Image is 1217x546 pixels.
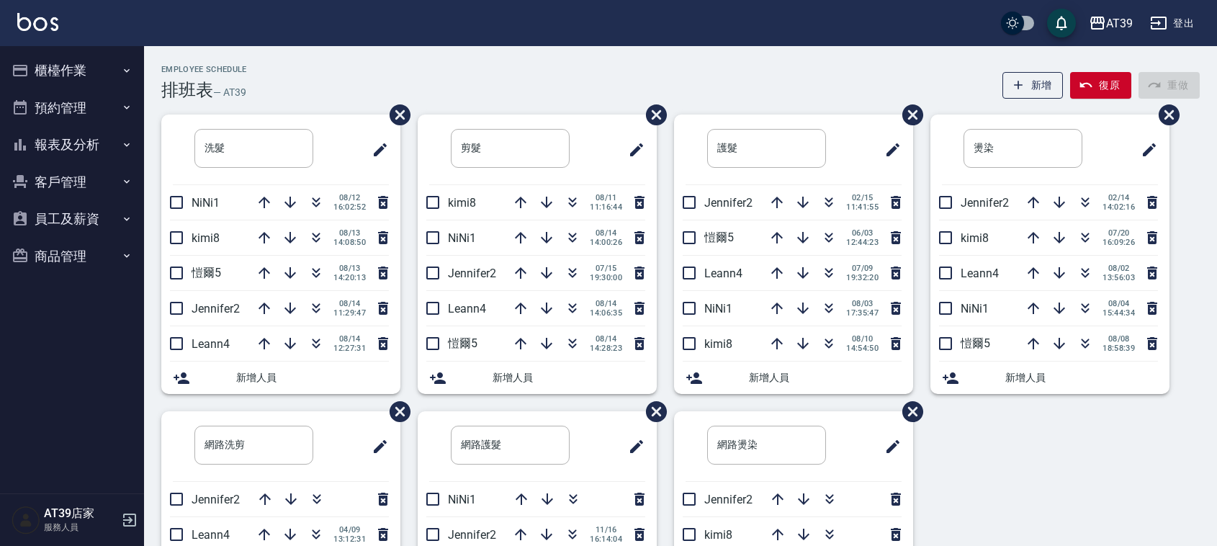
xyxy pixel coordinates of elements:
span: 08/14 [590,228,622,238]
span: 修改班表的標題 [363,133,389,167]
button: AT39 [1083,9,1139,38]
span: 13:56:03 [1103,273,1135,282]
span: Jennifer2 [704,196,753,210]
span: 刪除班表 [892,94,925,136]
span: kimi8 [192,231,220,245]
span: Jennifer2 [192,493,240,506]
span: 愷爾5 [961,336,990,350]
span: 02/15 [846,193,879,202]
span: 07/20 [1103,228,1135,238]
span: 15:44:34 [1103,308,1135,318]
span: 11:41:55 [846,202,879,212]
span: Leann4 [704,267,742,280]
input: 排版標題 [707,426,826,465]
span: Leann4 [192,337,230,351]
span: 08/13 [333,264,366,273]
button: save [1047,9,1076,37]
span: 11:29:47 [333,308,366,318]
span: 修改班表的標題 [619,429,645,464]
span: 愷爾5 [704,231,734,244]
span: 新增人員 [749,370,902,385]
span: 07/15 [590,264,622,273]
span: 16:02:52 [333,202,366,212]
span: 07/09 [846,264,879,273]
span: 新增人員 [1005,370,1158,385]
span: 08/04 [1103,299,1135,308]
span: 08/10 [846,334,879,344]
span: 刪除班表 [1148,94,1182,136]
span: 06/03 [846,228,879,238]
div: 新增人員 [674,362,913,394]
span: 修改班表的標題 [1132,133,1158,167]
span: 14:08:50 [333,238,366,247]
span: NiNi1 [704,302,732,315]
span: 新增人員 [493,370,645,385]
span: Jennifer2 [448,267,496,280]
span: 14:06:35 [590,308,622,318]
button: 預約管理 [6,89,138,127]
span: 11:16:44 [590,202,622,212]
span: 愷爾5 [448,336,477,350]
img: Logo [17,13,58,31]
button: 客戶管理 [6,164,138,201]
div: AT39 [1106,14,1133,32]
span: 04/09 [333,525,366,534]
span: 刪除班表 [635,94,669,136]
button: 新增 [1002,72,1064,99]
span: 修改班表的標題 [363,429,389,464]
button: 員工及薪資 [6,200,138,238]
span: Jennifer2 [704,493,753,506]
input: 排版標題 [194,129,313,168]
span: 14:28:23 [590,344,622,353]
span: Leann4 [192,528,230,542]
p: 服務人員 [44,521,117,534]
span: Jennifer2 [961,196,1009,210]
span: 刪除班表 [379,94,413,136]
input: 排版標題 [194,426,313,465]
span: kimi8 [704,528,732,542]
button: 復原 [1070,72,1131,99]
span: 17:35:47 [846,308,879,318]
h5: AT39店家 [44,506,117,521]
span: 19:30:00 [590,273,622,282]
span: 08/14 [590,299,622,308]
span: NiNi1 [961,302,989,315]
span: 刪除班表 [379,390,413,433]
span: Jennifer2 [448,528,496,542]
span: 修改班表的標題 [876,429,902,464]
span: Jennifer2 [192,302,240,315]
span: 刪除班表 [892,390,925,433]
span: 12:44:23 [846,238,879,247]
button: 櫃檯作業 [6,52,138,89]
input: 排版標題 [451,129,570,168]
span: 14:00:26 [590,238,622,247]
input: 排版標題 [964,129,1082,168]
span: 新增人員 [236,370,389,385]
span: 18:58:39 [1103,344,1135,353]
button: 報表及分析 [6,126,138,164]
span: 08/08 [1103,334,1135,344]
span: 19:32:20 [846,273,879,282]
span: 08/14 [333,299,366,308]
span: Leann4 [448,302,486,315]
button: 商品管理 [6,238,138,275]
img: Person [12,506,40,534]
span: 修改班表的標題 [619,133,645,167]
span: 刪除班表 [635,390,669,433]
span: kimi8 [448,196,476,210]
h6: — AT39 [213,85,246,100]
span: 16:09:26 [1103,238,1135,247]
span: 08/03 [846,299,879,308]
span: 14:20:13 [333,273,366,282]
span: 08/12 [333,193,366,202]
span: 12:27:31 [333,344,366,353]
span: Leann4 [961,267,999,280]
span: 13:12:31 [333,534,366,544]
input: 排版標題 [451,426,570,465]
h3: 排班表 [161,80,213,100]
span: 08/14 [590,334,622,344]
button: 登出 [1144,10,1200,37]
span: NiNi1 [448,493,476,506]
span: 08/02 [1103,264,1135,273]
h2: Employee Schedule [161,65,247,74]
